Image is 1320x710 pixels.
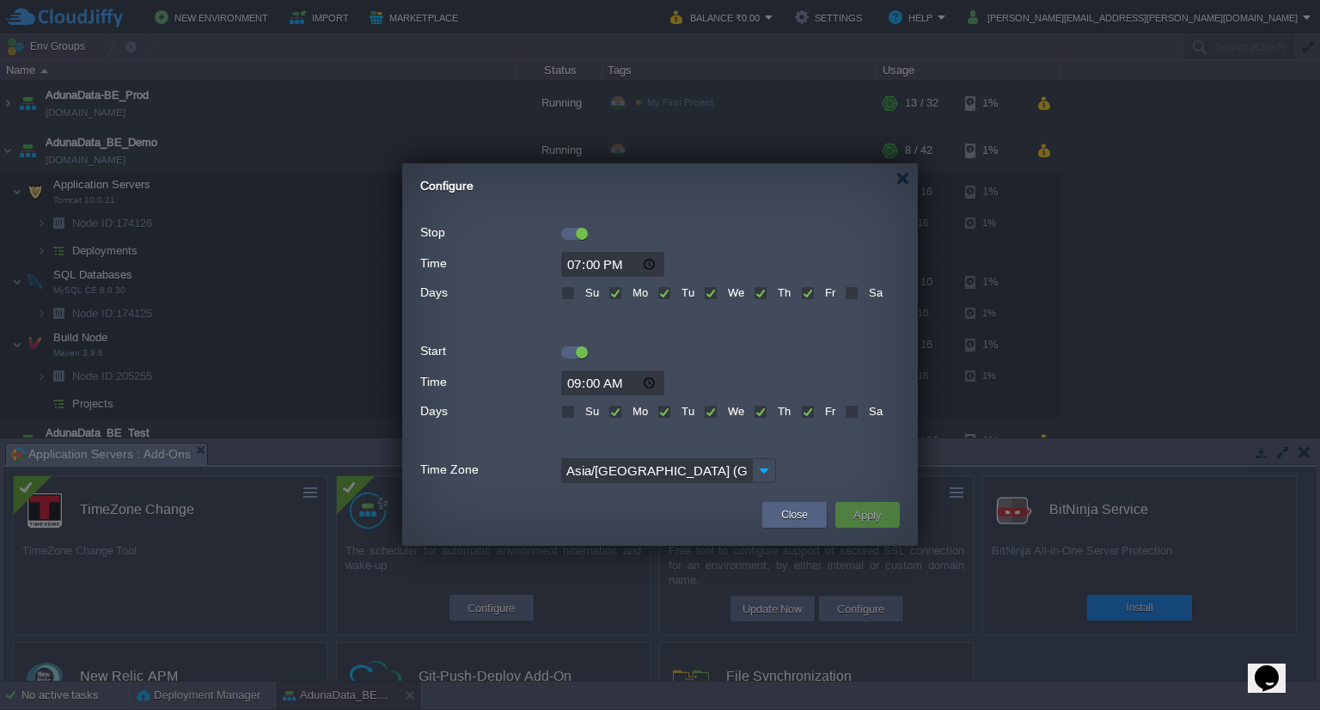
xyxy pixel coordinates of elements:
label: Tu [677,405,694,418]
label: Mo [628,286,648,299]
label: Sa [865,286,883,299]
label: We [724,405,744,418]
label: Start [420,340,559,363]
button: Close [781,506,808,523]
label: Time [420,370,559,394]
label: Th [773,286,791,299]
label: Th [773,405,791,418]
label: Su [581,405,599,418]
label: Tu [677,286,694,299]
label: Fr [821,405,835,418]
label: Su [581,286,599,299]
span: Configure [420,179,474,193]
label: Stop [420,221,559,244]
label: Days [420,400,559,423]
label: Time [420,252,559,275]
iframe: chat widget [1248,641,1303,693]
label: Days [420,281,559,304]
button: Apply [848,505,887,525]
label: We [724,286,744,299]
label: Mo [628,405,648,418]
label: Time Zone [420,458,559,481]
label: Fr [821,286,835,299]
label: Sa [865,405,883,418]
